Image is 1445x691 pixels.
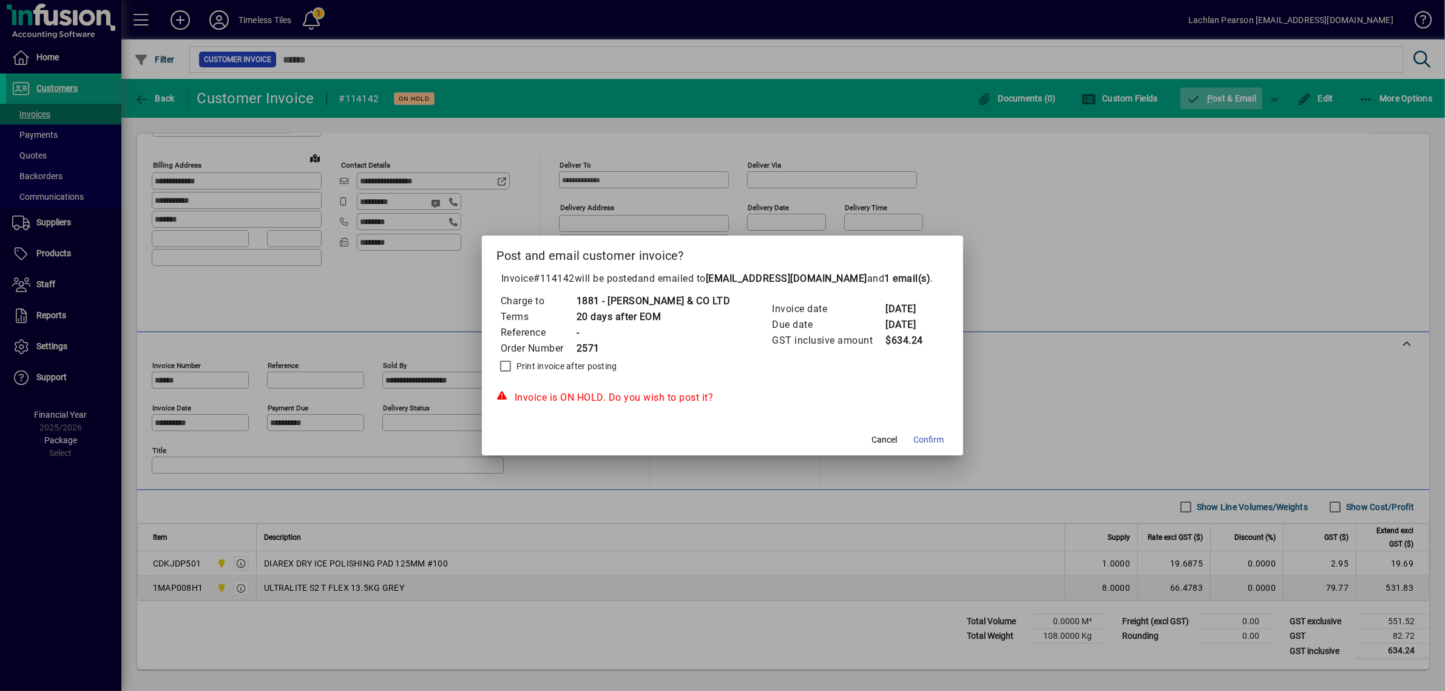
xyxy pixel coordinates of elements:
td: Reference [500,325,576,341]
div: Invoice is ON HOLD. Do you wish to post it? [496,390,949,405]
td: [DATE] [885,317,933,333]
span: Confirm [913,434,944,446]
h2: Post and email customer invoice? [482,236,964,271]
td: Charge to [500,293,576,309]
span: Cancel [871,434,897,446]
td: [DATE] [885,301,933,317]
span: and [867,273,931,284]
button: Cancel [865,429,904,451]
td: Order Number [500,341,576,356]
td: Invoice date [771,301,885,317]
b: [EMAIL_ADDRESS][DOMAIN_NAME] [706,273,867,284]
label: Print invoice after posting [514,360,617,372]
td: GST inclusive amount [771,333,885,349]
td: Terms [500,309,576,325]
td: 20 days after EOM [576,309,731,325]
p: Invoice will be posted . [496,271,949,286]
td: 2571 [576,341,731,356]
button: Confirm [909,429,949,451]
span: and emailed to [638,273,931,284]
td: $634.24 [885,333,933,349]
b: 1 email(s) [884,273,930,284]
span: #114142 [533,273,575,284]
td: Due date [771,317,885,333]
td: 1881 - [PERSON_NAME] & CO LTD [576,293,731,309]
td: - [576,325,731,341]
